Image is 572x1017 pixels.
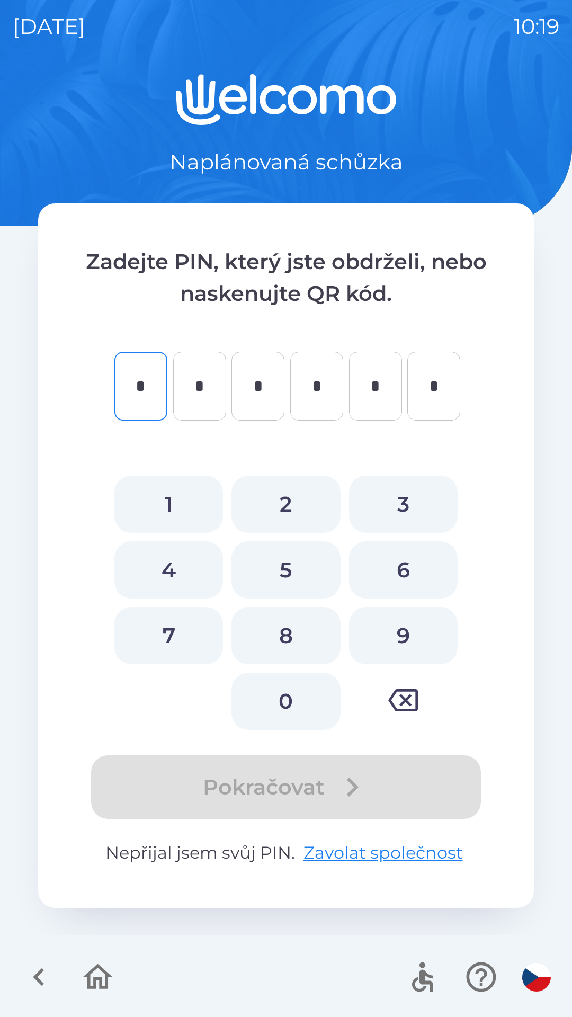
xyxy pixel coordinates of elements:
button: 6 [349,541,458,599]
p: Naplánovaná schůzka [169,146,403,178]
button: 1 [114,476,223,533]
img: Logo [38,74,534,125]
p: Zadejte PIN, který jste obdrželi, nebo naskenujte QR kód. [81,246,491,309]
button: 5 [231,541,340,599]
button: 9 [349,607,458,664]
button: 4 [114,541,223,599]
button: Zavolat společnost [299,840,467,866]
button: 0 [231,673,340,730]
p: [DATE] [13,11,85,42]
p: 10:19 [514,11,559,42]
img: cs flag [522,963,551,992]
button: 2 [231,476,340,533]
p: Nepřijal jsem svůj PIN. [81,840,491,866]
button: 3 [349,476,458,533]
button: 8 [231,607,340,664]
button: 7 [114,607,223,664]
